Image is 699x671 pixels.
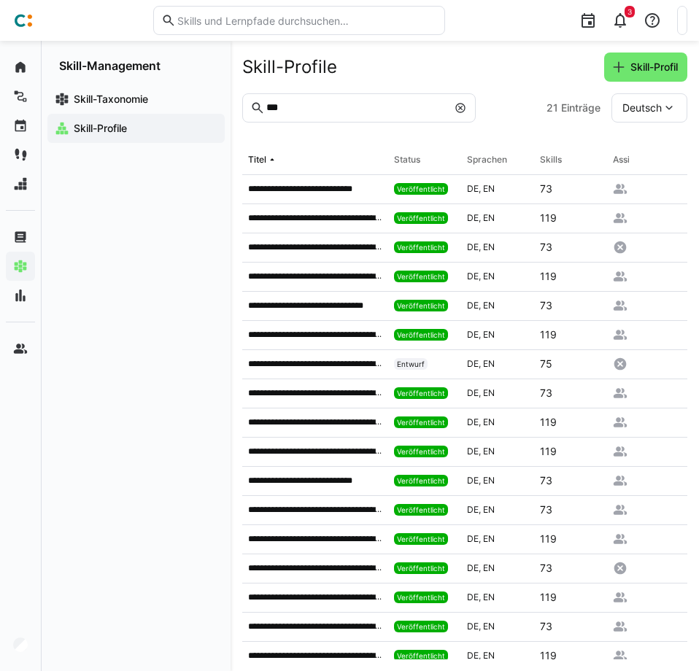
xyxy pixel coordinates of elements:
[540,532,557,546] p: 119
[628,60,680,74] span: Skill-Profil
[397,593,445,602] span: Veröffentlicht
[483,562,495,573] span: en
[467,271,483,282] span: de
[540,269,557,284] p: 119
[467,621,483,632] span: de
[397,389,445,397] span: Veröffentlicht
[397,360,425,368] span: Entwurf
[483,621,495,632] span: en
[483,650,495,661] span: en
[540,503,552,517] p: 73
[397,505,445,514] span: Veröffentlicht
[483,446,495,457] span: en
[483,300,495,311] span: en
[483,271,495,282] span: en
[397,535,445,543] span: Veröffentlicht
[397,330,445,339] span: Veröffentlicht
[397,214,445,222] span: Veröffentlicht
[540,327,557,342] p: 119
[483,592,495,602] span: en
[540,386,552,400] p: 73
[540,154,562,166] div: Skills
[467,475,483,486] span: de
[467,154,507,166] div: Sprachen
[483,358,495,369] span: en
[483,241,495,252] span: en
[540,240,552,255] p: 73
[394,154,420,166] div: Status
[540,211,557,225] p: 119
[483,329,495,340] span: en
[397,651,445,660] span: Veröffentlicht
[176,14,437,27] input: Skills und Lernpfade durchsuchen…
[604,53,687,82] button: Skill-Profil
[467,212,483,223] span: de
[540,444,557,459] p: 119
[467,592,483,602] span: de
[483,387,495,398] span: en
[540,619,552,634] p: 73
[561,101,600,115] span: Einträge
[622,101,662,115] span: Deutsch
[397,476,445,485] span: Veröffentlicht
[397,243,445,252] span: Veröffentlicht
[483,533,495,544] span: en
[467,241,483,252] span: de
[467,387,483,398] span: de
[540,415,557,430] p: 119
[467,446,483,457] span: de
[483,475,495,486] span: en
[397,301,445,310] span: Veröffentlicht
[242,56,337,78] h2: Skill-Profile
[397,272,445,281] span: Veröffentlicht
[547,101,558,115] span: 21
[397,418,445,427] span: Veröffentlicht
[483,212,495,223] span: en
[483,416,495,427] span: en
[248,154,266,166] div: Titel
[467,300,483,311] span: de
[467,650,483,661] span: de
[627,7,632,16] span: 3
[467,504,483,515] span: de
[540,561,552,575] p: 73
[540,357,552,371] p: 75
[397,185,445,193] span: Veröffentlicht
[540,648,557,663] p: 119
[467,183,483,194] span: de
[540,298,552,313] p: 73
[397,564,445,573] span: Veröffentlicht
[483,504,495,515] span: en
[467,562,483,573] span: de
[467,416,483,427] span: de
[613,154,661,166] div: Assigned to
[540,473,552,488] p: 73
[467,329,483,340] span: de
[397,447,445,456] span: Veröffentlicht
[397,622,445,631] span: Veröffentlicht
[467,358,483,369] span: de
[540,182,552,196] p: 73
[540,590,557,605] p: 119
[467,533,483,544] span: de
[483,183,495,194] span: en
